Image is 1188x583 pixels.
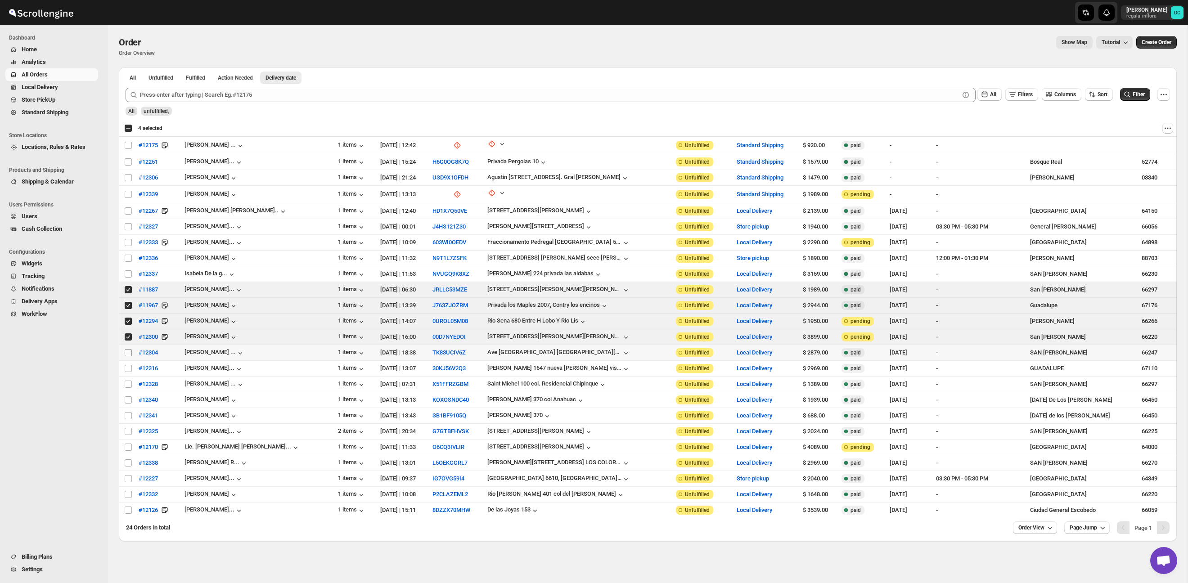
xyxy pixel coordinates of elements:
[184,286,234,292] div: [PERSON_NAME]...
[338,301,366,310] button: 1 items
[5,68,98,81] button: All Orders
[218,74,253,81] span: Action Needed
[737,191,783,197] button: Standard Shipping
[133,187,163,202] button: #12339
[432,302,468,309] button: J763ZJOZRM
[487,286,621,292] div: [STREET_ADDRESS][PERSON_NAME][PERSON_NAME]
[133,170,163,185] button: #12306
[5,308,98,320] button: WorkFlow
[338,158,366,167] button: 1 items
[184,475,243,484] button: [PERSON_NAME]...
[184,301,238,310] div: [PERSON_NAME]
[133,361,163,376] button: #12316
[22,273,45,279] span: Tracking
[184,412,238,421] div: [PERSON_NAME]
[487,286,630,295] button: [STREET_ADDRESS][PERSON_NAME][PERSON_NAME]
[338,238,366,247] div: 1 items
[737,158,783,165] button: Standard Shipping
[22,58,46,65] span: Analytics
[139,190,158,199] span: #12339
[737,318,772,324] button: Local Delivery
[184,158,243,167] button: [PERSON_NAME]...
[338,380,366,389] button: 1 items
[184,427,234,434] div: [PERSON_NAME]...
[487,238,630,247] button: Fraccionamento Pedregal [GEOGRAPHIC_DATA] 5430
[487,506,540,515] button: De las Joyas 153
[737,239,772,246] button: Local Delivery
[133,440,163,454] button: #12170
[1096,36,1133,49] button: Tutorial
[1056,36,1093,49] button: Map action label
[184,459,239,466] div: [PERSON_NAME] R...
[133,155,163,169] button: #12251
[338,349,366,358] button: 1 items
[432,270,469,277] button: NVUGQ9K8XZ
[338,270,366,279] div: 1 items
[139,380,158,389] span: #12328
[1126,13,1167,19] p: regala-inflora
[487,238,621,245] div: Fraccionamento Pedregal [GEOGRAPHIC_DATA] 5430
[338,174,366,183] button: 1 items
[338,254,366,263] button: 1 items
[338,333,366,342] button: 1 items
[133,408,163,423] button: #12341
[148,74,173,81] span: Unfulfilled
[990,91,996,98] span: All
[487,317,578,324] div: Rio Sena 680 Entre H Lobo Y Rio Lis
[184,223,234,229] div: [PERSON_NAME]...
[487,333,621,340] div: [STREET_ADDRESS][PERSON_NAME][PERSON_NAME]
[184,190,238,199] button: [PERSON_NAME]
[1136,36,1177,49] button: Create custom order
[133,298,163,313] button: #11967
[432,412,466,419] button: SB1BF9105Q
[487,301,600,308] div: Privada los Maples 2007, Contry los encinos
[432,286,467,293] button: JRLLC53MZE
[186,74,205,81] span: Fulfilled
[737,286,772,293] button: Local Delivery
[184,254,238,263] div: [PERSON_NAME]
[139,348,158,357] span: #12304
[184,380,236,387] div: [PERSON_NAME] ...
[432,396,469,403] button: KOXOSNDC40
[133,345,163,360] button: #12304
[338,364,366,373] button: 1 items
[338,490,366,499] div: 1 items
[139,301,158,310] span: #11967
[133,471,163,486] button: #12227
[139,443,158,452] span: #12170
[737,207,772,214] button: Local Delivery
[184,349,236,355] div: [PERSON_NAME] ...
[22,109,68,116] span: Standard Shipping
[338,207,366,216] button: 1 items
[139,332,158,341] span: #12300
[338,190,366,199] button: 1 items
[139,506,158,515] span: #12126
[487,158,539,165] div: Privada Pergolas 10
[133,503,163,517] button: #12126
[737,270,772,277] button: Local Delivery
[338,459,366,468] div: 1 items
[184,459,248,468] button: [PERSON_NAME] R...
[139,395,158,404] span: #12340
[22,260,42,267] span: Widgets
[487,490,625,499] button: Rio [PERSON_NAME] 401 col del [PERSON_NAME]
[737,142,783,148] button: Standard Shipping
[184,364,234,371] div: [PERSON_NAME]...
[1171,6,1183,19] span: DAVID CORONADO
[184,333,238,342] button: [PERSON_NAME]
[487,254,621,261] div: [STREET_ADDRESS] [PERSON_NAME] secc [PERSON_NAME]
[737,428,772,435] button: Local Delivery
[265,74,296,81] span: Delivery date
[1062,39,1087,46] span: Show Map
[338,317,366,326] button: 1 items
[487,158,548,167] button: Privada Pergolas 10
[737,444,772,450] button: Local Delivery
[432,459,468,466] button: L5OEKGGRL7
[133,235,163,250] button: #12333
